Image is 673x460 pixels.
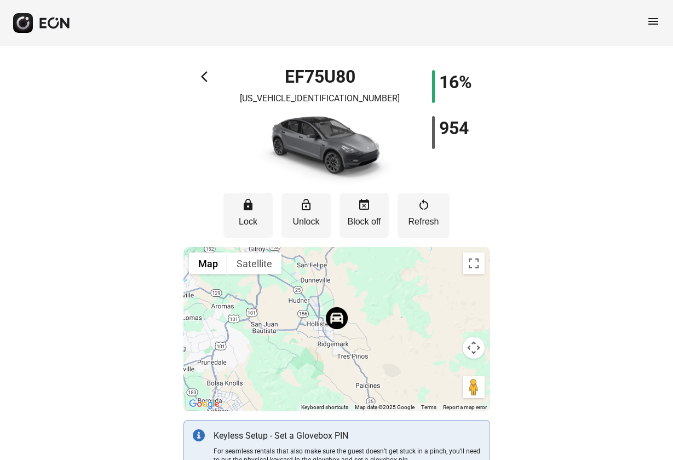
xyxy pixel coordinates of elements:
[463,337,485,359] button: Map camera controls
[229,215,267,228] p: Lock
[201,70,214,83] span: arrow_back_ios
[189,252,227,274] button: Show street map
[186,397,222,411] a: Open this area in Google Maps (opens a new window)
[647,15,660,28] span: menu
[417,198,430,211] span: restart_alt
[287,215,325,228] p: Unlock
[463,252,485,274] button: Toggle fullscreen view
[243,110,396,186] img: car
[227,252,281,274] button: Show satellite imagery
[281,193,331,238] button: Unlock
[285,70,355,83] h1: EF75U80
[398,193,450,238] button: Refresh
[193,429,205,441] img: info
[240,92,400,105] p: [US_VEHICLE_IDENTIFICATION_NUMBER]
[439,76,472,89] h1: 16%
[358,198,371,211] span: event_busy
[186,397,222,411] img: Google
[300,198,313,211] span: lock_open
[241,198,255,211] span: lock
[439,122,469,135] h1: 954
[214,429,481,442] p: Keyless Setup - Set a Glovebox PIN
[355,404,415,410] span: Map data ©2025 Google
[345,215,383,228] p: Block off
[463,376,485,398] button: Drag Pegman onto the map to open Street View
[340,193,389,238] button: Block off
[301,404,348,411] button: Keyboard shortcuts
[443,404,487,410] a: Report a map error
[223,193,273,238] button: Lock
[403,215,444,228] p: Refresh
[421,404,436,410] a: Terms (opens in new tab)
